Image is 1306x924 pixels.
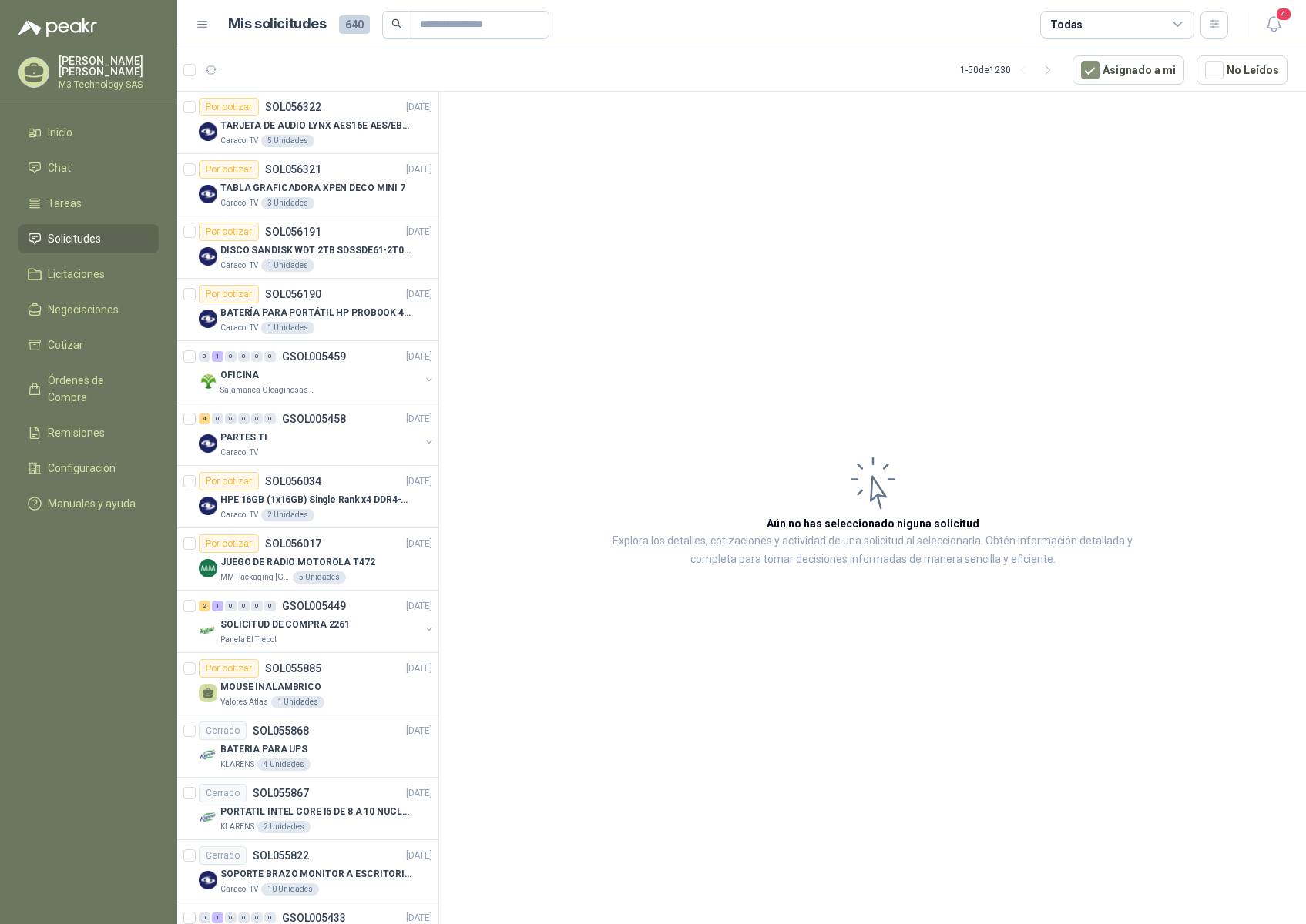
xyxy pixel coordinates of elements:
div: 0 [251,912,263,923]
span: Tareas [48,195,82,212]
p: DISCO SANDISK WDT 2TB SDSSDE61-2T00-G25 BATERÍA PARA PORTÁTIL HP PROBOOK 430 G8 [220,243,412,258]
p: [DATE] [406,287,432,302]
p: SOL055885 [265,663,321,674]
div: 0 [264,413,276,424]
a: Por cotizarSOL056017[DATE] Company LogoJUEGO DE RADIO MOTOROLA T472MM Packaging [GEOGRAPHIC_DATA]... [177,528,438,591]
a: Por cotizarSOL056322[DATE] Company LogoTARJETA DE AUDIO LYNX AES16E AES/EBU PCICaracol TV5 Unidades [177,92,438,154]
p: SOL056191 [265,226,321,237]
div: 0 [264,351,276,362]
a: 4 0 0 0 0 0 GSOL005458[DATE] Company LogoPARTES TICaracol TV [199,410,435,459]
a: Tareas [18,189,159,218]
span: Configuración [48,460,116,477]
p: GSOL005459 [282,351,346,362]
p: OFICINA [220,368,259,383]
p: SOL055868 [253,725,309,736]
p: SOLICITUD DE COMPRA 2261 [220,618,350,632]
button: No Leídos [1197,55,1288,85]
p: [DATE] [406,412,432,427]
div: 5 Unidades [261,135,314,147]
div: 0 [251,413,263,424]
span: Negociaciones [48,301,119,318]
div: Por cotizar [199,534,259,553]
p: [DATE] [406,661,432,676]
a: Solicitudes [18,224,159,253]
div: 1 - 50 de 1230 [960,58,1060,82]
p: SOL056190 [265,289,321,300]
div: 0 [238,351,250,362]
p: Caracol TV [220,447,258,459]
div: 0 [199,351,210,362]
img: Company Logo [199,310,217,328]
img: Company Logo [199,372,217,390]
p: [DATE] [406,786,432,801]
span: 640 [339,15,370,34]
p: Caracol TV [220,883,258,896]
h1: Mis solicitudes [228,13,327,35]
p: [DATE] [406,100,432,115]
div: 0 [264,912,276,923]
div: 1 [212,601,223,611]
p: MOUSE INALAMBRICO [220,680,321,695]
div: Cerrado [199,784,247,802]
div: 0 [251,351,263,362]
p: Explora los detalles, cotizaciones y actividad de una solicitud al seleccionarla. Obtén informaci... [593,532,1152,569]
img: Company Logo [199,746,217,765]
a: Licitaciones [18,259,159,289]
p: [PERSON_NAME] [PERSON_NAME] [59,55,159,77]
a: Inicio [18,118,159,147]
span: Cotizar [48,336,83,353]
a: CerradoSOL055822[DATE] Company LogoSOPORTE BRAZO MONITOR A ESCRITORIO NBF80Caracol TV10 Unidades [177,840,438,902]
p: [DATE] [406,599,432,614]
div: 4 [199,413,210,424]
a: Configuración [18,454,159,483]
span: 4 [1275,7,1292,22]
p: JUEGO DE RADIO MOTOROLA T472 [220,555,375,570]
a: Por cotizarSOL056190[DATE] Company LogoBATERÍA PARA PORTÁTIL HP PROBOOK 430 G8Caracol TV1 Unidades [177,279,438,341]
a: CerradoSOL055867[DATE] Company LogoPORTATIL INTEL CORE I5 DE 8 A 10 NUCLEOSKLARENS2 Unidades [177,778,438,840]
a: Negociaciones [18,295,159,324]
div: Por cotizar [199,223,259,241]
p: [DATE] [406,162,432,177]
a: Manuales y ayuda [18,489,159,518]
a: Por cotizarSOL055885[DATE] MOUSE INALAMBRICOValores Atlas1 Unidades [177,653,438,715]
p: [DATE] [406,724,432,738]
div: Por cotizar [199,285,259,303]
a: Por cotizarSOL056034[DATE] Company LogoHPE 16GB (1x16GB) Single Rank x4 DDR4-2400Caracol TV2 Unid... [177,466,438,528]
span: Licitaciones [48,266,105,283]
span: Inicio [48,124,72,141]
img: Company Logo [199,247,217,266]
p: SOPORTE BRAZO MONITOR A ESCRITORIO NBF80 [220,867,412,882]
p: SOL056321 [265,164,321,175]
img: Company Logo [199,621,217,640]
a: Por cotizarSOL056191[DATE] Company LogoDISCO SANDISK WDT 2TB SDSSDE61-2T00-G25 BATERÍA PARA PORTÁ... [177,216,438,279]
div: 0 [238,601,250,611]
div: 1 [212,912,223,923]
div: Por cotizar [199,659,259,678]
div: 3 Unidades [261,197,314,209]
p: PORTATIL INTEL CORE I5 DE 8 A 10 NUCLEOS [220,805,412,819]
span: Chat [48,159,71,176]
img: Company Logo [199,434,217,453]
div: 1 [212,351,223,362]
img: Logo peakr [18,18,97,37]
p: Caracol TV [220,509,258,521]
p: SOL055867 [253,788,309,798]
p: SOL055822 [253,850,309,861]
div: 0 [238,413,250,424]
span: Solicitudes [48,230,101,247]
div: 2 Unidades [257,821,311,833]
div: 0 [225,351,237,362]
div: 0 [225,413,237,424]
img: Company Logo [199,122,217,141]
p: PARTES TI [220,430,267,445]
p: [DATE] [406,537,432,551]
a: Chat [18,153,159,182]
span: Órdenes de Compra [48,372,144,406]
div: Por cotizar [199,160,259,179]
div: Por cotizar [199,472,259,490]
div: 5 Unidades [293,571,346,584]
a: Cotizar [18,330,159,360]
a: CerradoSOL055868[DATE] Company LogoBATERIA PARA UPSKLARENS4 Unidades [177,715,438,778]
a: Remisiones [18,418,159,447]
div: 1 Unidades [261,259,314,272]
